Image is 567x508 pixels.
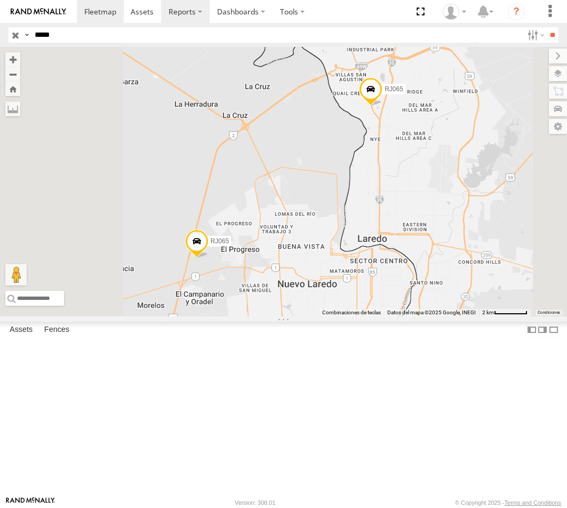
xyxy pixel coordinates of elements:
label: Measure [5,101,20,116]
button: Arrastra el hombrecito naranja al mapa para abrir Street View [5,264,27,285]
label: Search Query [22,27,31,43]
div: Version: 308.01 [235,499,275,506]
label: Search Filter Options [523,27,546,43]
label: Map Settings [549,119,567,134]
span: Datos del mapa ©2025 Google, INEGI [387,309,476,315]
label: Assets [4,322,38,337]
span: 2 km [482,309,494,315]
label: Dock Summary Table to the Right [537,322,548,337]
span: RJ065 [385,85,403,92]
label: Hide Summary Table [548,322,559,337]
button: Zoom out [5,67,20,82]
label: Dock Summary Table to the Left [526,322,537,337]
button: Combinaciones de teclas [322,309,381,316]
div: Josue Jimenez [439,4,470,20]
label: Fences [39,322,75,337]
i: ? [508,3,525,20]
button: Zoom in [5,52,20,67]
button: Escala del mapa: 2 km por 59 píxeles [479,309,531,316]
span: RJ065 [210,237,229,245]
div: © Copyright 2025 - [455,499,561,506]
a: Visit our Website [6,497,55,508]
a: Terms and Conditions [505,499,561,506]
img: rand-logo.svg [11,8,66,15]
a: Condiciones (se abre en una nueva pestaña) [538,311,560,315]
button: Zoom Home [5,82,20,96]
